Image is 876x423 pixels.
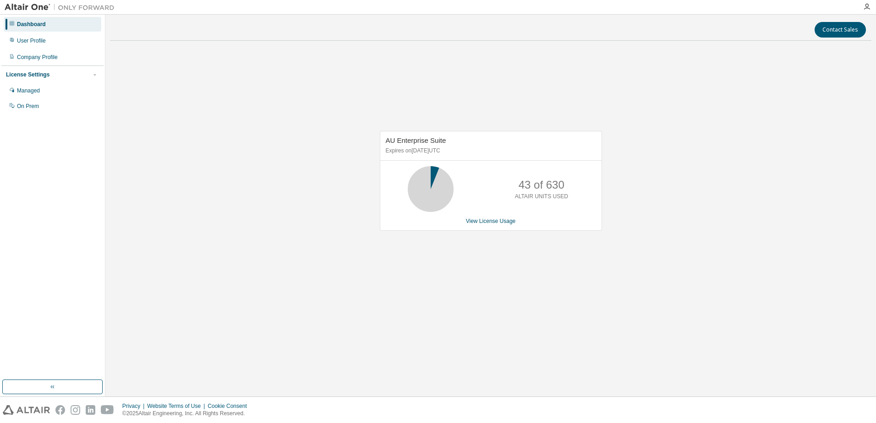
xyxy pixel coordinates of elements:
div: Website Terms of Use [147,402,208,410]
img: altair_logo.svg [3,405,50,415]
img: instagram.svg [71,405,80,415]
img: facebook.svg [55,405,65,415]
div: Company Profile [17,54,58,61]
img: youtube.svg [101,405,114,415]
div: License Settings [6,71,49,78]
p: © 2025 Altair Engineering, Inc. All Rights Reserved. [122,410,252,418]
div: User Profile [17,37,46,44]
div: On Prem [17,103,39,110]
div: Dashboard [17,21,46,28]
div: Cookie Consent [208,402,252,410]
p: Expires on [DATE] UTC [386,147,594,155]
button: Contact Sales [815,22,866,38]
span: AU Enterprise Suite [386,136,446,144]
img: linkedin.svg [86,405,95,415]
div: Privacy [122,402,147,410]
a: View License Usage [466,218,516,224]
p: ALTAIR UNITS USED [515,193,568,201]
div: Managed [17,87,40,94]
img: Altair One [5,3,119,12]
p: 43 of 630 [519,177,564,193]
